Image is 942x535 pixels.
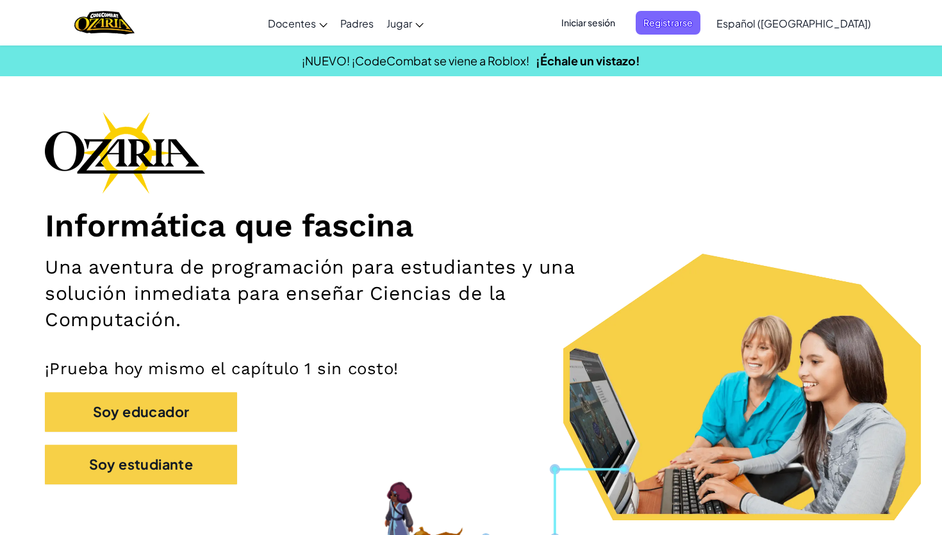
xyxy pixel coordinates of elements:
a: ¡Échale un vistazo! [536,53,640,68]
h1: Informática que fascina [45,206,897,245]
a: Español ([GEOGRAPHIC_DATA]) [710,6,877,40]
button: Registrarse [636,11,700,35]
button: Soy estudiante [45,445,237,484]
span: Jugar [386,17,412,30]
img: Ozaria branding logo [45,111,205,193]
button: Soy educador [45,392,237,432]
span: Docentes [268,17,316,30]
a: Padres [334,6,380,40]
img: Home [74,10,134,36]
span: Español ([GEOGRAPHIC_DATA]) [716,17,871,30]
button: Iniciar sesión [554,11,623,35]
span: ¡NUEVO! ¡CodeCombat se viene a Roblox! [302,53,529,68]
a: Ozaria by CodeCombat logo [74,10,134,36]
a: Jugar [380,6,430,40]
p: ¡Prueba hoy mismo el capítulo 1 sin costo! [45,358,897,379]
h2: Una aventura de programación para estudiantes y una solución inmediata para enseñar Ciencias de l... [45,254,616,333]
a: Docentes [261,6,334,40]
